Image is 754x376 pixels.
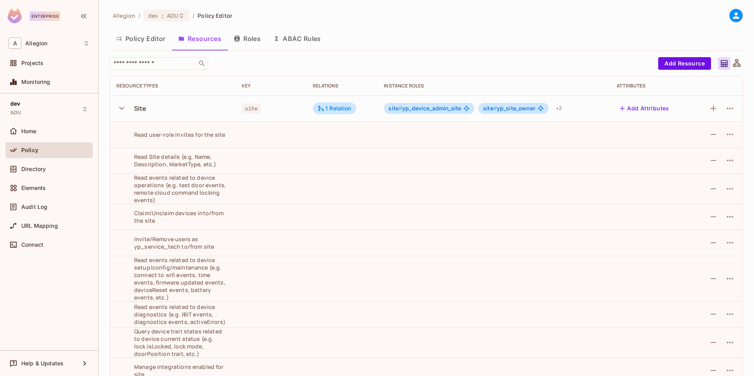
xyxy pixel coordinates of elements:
span: site [388,105,402,112]
li: / [138,12,140,19]
img: SReyMgAAAABJRU5ErkJggg== [7,9,22,23]
span: A [9,37,21,49]
span: Policy Editor [198,12,232,19]
span: site [483,105,497,112]
span: yp_device_admin_site [388,105,461,112]
span: Policy [21,147,38,153]
button: Resources [172,29,228,48]
span: site [242,103,261,114]
button: Add Resource [658,57,711,70]
div: Query device trait states related to device current status (e.g. lock.isLocked, lock.mode, doorPo... [116,328,229,357]
li: / [192,12,194,19]
div: Read events related to device setup/config/maintenance (e.g. connect to wifi events, time events,... [116,256,229,301]
span: : [161,13,164,19]
span: Directory [21,166,46,172]
div: Read events related to device operations (e.g. test door events, remote cloud command locking eve... [116,174,229,204]
div: Relations [313,83,371,89]
div: Resource Types [116,83,229,89]
div: Invite/Remove users as yp_service_tech to/from site [116,235,229,250]
div: Enterprise [30,11,60,21]
div: Attributes [617,83,686,89]
span: # [493,105,497,112]
div: Read Site details (e.g. Name, Description, MarketType, etc.) [116,153,229,168]
span: Projects [21,60,43,66]
span: Elements [21,185,46,191]
span: Connect [21,242,43,248]
div: Read user-role invites for the site [116,131,225,138]
div: 1 Relation [317,105,351,112]
span: Workspace: Allegion [25,40,47,47]
div: Instance roles [384,83,604,89]
div: + 2 [552,102,565,115]
span: Help & Updates [21,360,63,367]
div: Key [242,83,300,89]
span: Home [21,128,37,134]
div: Site [134,104,147,113]
span: URL Mapping [21,223,58,229]
span: yp_site_owner [483,105,535,112]
button: Policy Editor [110,29,172,48]
span: dev [10,101,20,107]
span: # [399,105,402,112]
div: Read events related to device diagnostics (e.g. IBIT events, diagnostics events, activeErrors) [116,303,229,326]
span: dev [148,12,158,19]
span: Monitoring [21,79,50,85]
button: Add Attributes [617,102,672,115]
span: Audit Log [21,204,47,210]
span: the active workspace [113,12,135,19]
button: Roles [228,29,267,48]
span: ADU [167,12,178,19]
button: ABAC Rules [267,29,327,48]
span: ADU [10,110,21,116]
div: Claim/Unclaim devices into/from the site [116,209,229,224]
